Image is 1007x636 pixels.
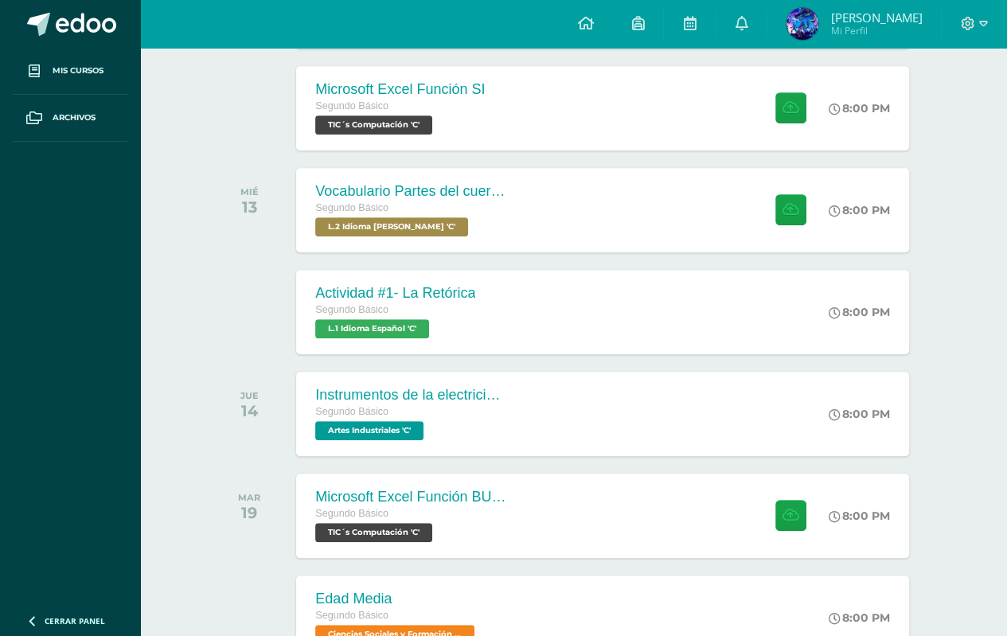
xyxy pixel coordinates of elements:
[315,304,388,315] span: Segundo Básico
[238,503,260,522] div: 19
[45,615,105,626] span: Cerrar panel
[240,401,259,420] div: 14
[829,305,890,319] div: 8:00 PM
[13,95,127,142] a: Archivos
[829,101,890,115] div: 8:00 PM
[315,406,388,417] span: Segundo Básico
[830,24,922,37] span: Mi Perfil
[786,8,818,40] img: 648efb2d30ac57ac0d568396767e17b0.png
[315,591,478,607] div: Edad Media
[315,217,468,236] span: L.2 Idioma Maya Kaqchikel 'C'
[315,202,388,213] span: Segundo Básico
[53,64,103,77] span: Mis cursos
[315,387,506,404] div: Instrumentos de la electricidad
[830,10,922,25] span: [PERSON_NAME]
[829,611,890,625] div: 8:00 PM
[829,509,890,523] div: 8:00 PM
[315,81,485,98] div: Microsoft Excel Función SI
[315,115,432,135] span: TIC´s Computación 'C'
[240,390,259,401] div: JUE
[315,610,388,621] span: Segundo Básico
[240,186,259,197] div: MIÉ
[829,407,890,421] div: 8:00 PM
[829,203,890,217] div: 8:00 PM
[315,100,388,111] span: Segundo Básico
[315,508,388,519] span: Segundo Básico
[315,285,475,302] div: Actividad #1- La Retórica
[315,183,506,200] div: Vocabulario Partes del cuerpo
[13,48,127,95] a: Mis cursos
[238,492,260,503] div: MAR
[315,319,429,338] span: L.1 Idioma Español 'C'
[315,489,506,505] div: Microsoft Excel Función BUSCAR
[315,523,432,542] span: TIC´s Computación 'C'
[53,111,96,124] span: Archivos
[315,421,423,440] span: Artes Industriales 'C'
[240,197,259,217] div: 13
